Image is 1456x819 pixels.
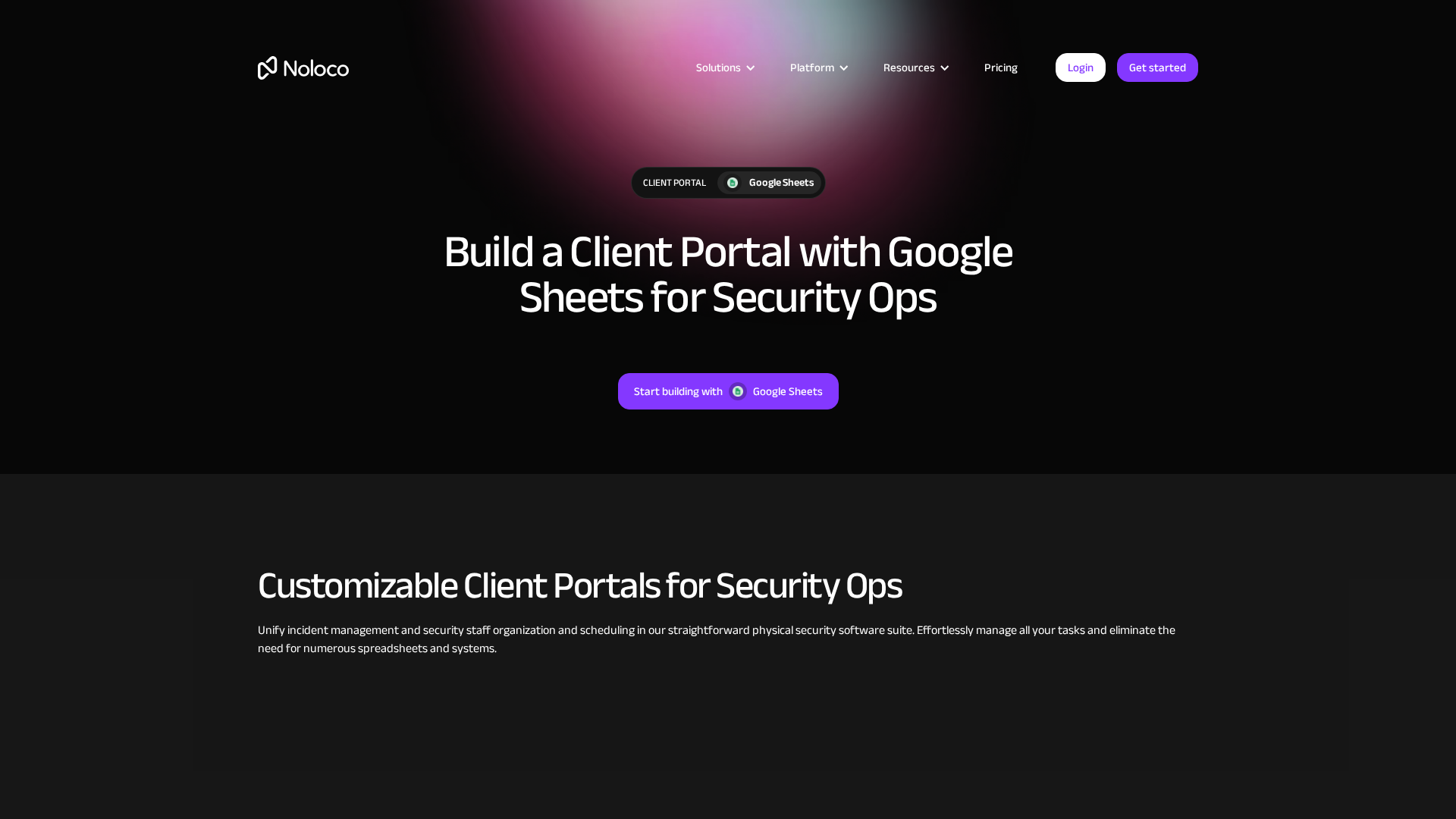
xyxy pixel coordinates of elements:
h1: Build a Client Portal with Google Sheets for Security Ops [387,229,1069,320]
h2: Customizable Client Portals for Security Ops [258,565,1198,606]
a: home [258,56,349,80]
a: Start building withGoogle Sheets [618,373,839,409]
div: Solutions [677,58,771,77]
div: Start building with [634,381,723,401]
div: Google Sheets [753,381,823,401]
div: Unify incident management and security staff organization and scheduling in our straightforward p... [258,621,1198,657]
div: Resources [864,58,965,77]
div: Platform [790,58,834,77]
div: Google Sheets [749,174,814,191]
div: Resources [883,58,935,77]
a: Pricing [965,58,1037,77]
div: Client Portal [632,168,717,198]
div: Solutions [696,58,741,77]
a: Login [1056,53,1106,82]
a: Get started [1117,53,1198,82]
div: Platform [771,58,864,77]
